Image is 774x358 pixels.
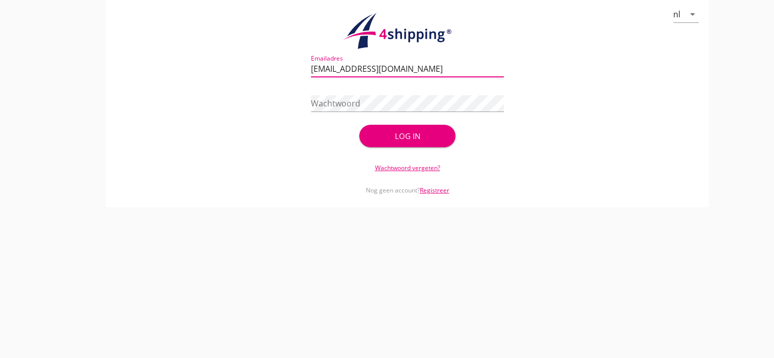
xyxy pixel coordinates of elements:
input: Emailadres [311,61,504,77]
div: Log in [376,130,440,142]
i: arrow_drop_down [686,8,699,20]
img: logo.1f945f1d.svg [341,12,474,50]
button: Log in [359,125,456,147]
div: nl [673,10,680,19]
a: Registreer [420,186,449,195]
div: Nog geen account? [311,173,504,195]
a: Wachtwoord vergeten? [375,163,440,172]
